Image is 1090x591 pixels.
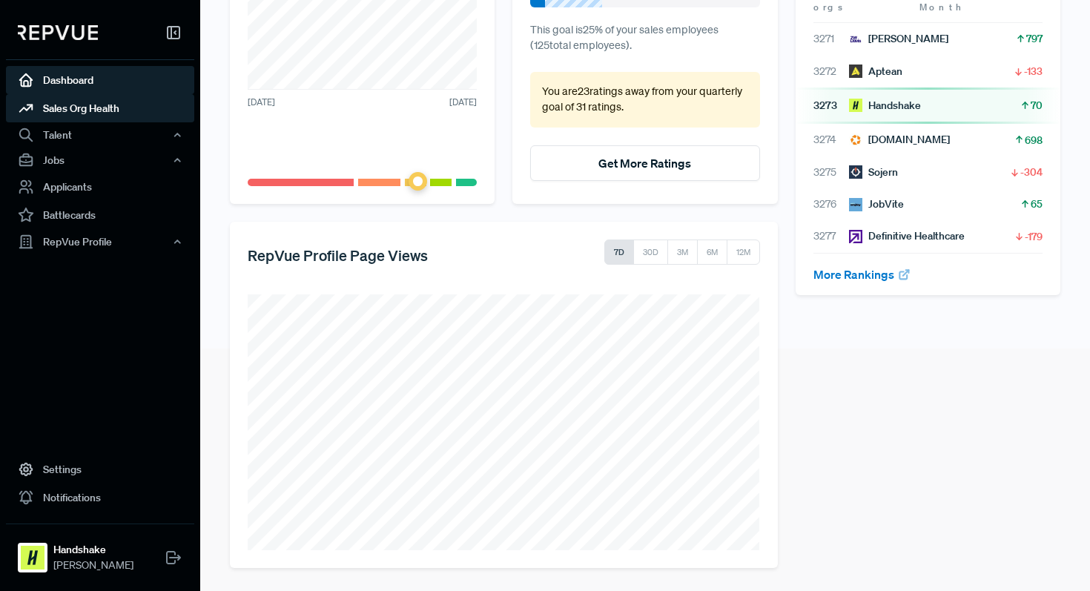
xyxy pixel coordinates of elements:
[849,31,948,47] div: [PERSON_NAME]
[1020,165,1043,179] span: -304
[1031,197,1043,211] span: 65
[21,546,44,569] img: Handshake
[849,165,862,179] img: Sojern
[813,197,849,212] span: 3276
[449,96,477,109] span: [DATE]
[727,240,760,265] button: 12M
[697,240,727,265] button: 6M
[18,25,98,40] img: RepVue
[6,148,194,173] button: Jobs
[813,64,849,79] span: 3272
[604,240,634,265] button: 7D
[813,165,849,180] span: 3275
[849,132,950,148] div: [DOMAIN_NAME]
[849,98,921,113] div: Handshake
[633,240,668,265] button: 30D
[6,524,194,579] a: HandshakeHandshake[PERSON_NAME]
[813,31,849,47] span: 3271
[667,240,698,265] button: 3M
[6,229,194,254] button: RepVue Profile
[1024,64,1043,79] span: -133
[6,173,194,201] a: Applicants
[53,558,133,573] span: [PERSON_NAME]
[849,230,862,243] img: Definitive Healthcare
[1025,133,1043,148] span: 698
[849,197,904,212] div: JobVite
[849,64,902,79] div: Aptean
[248,246,428,264] h5: RepVue Profile Page Views
[813,98,849,113] span: 3273
[53,542,133,558] strong: Handshake
[1031,98,1043,113] span: 70
[813,267,911,282] a: More Rankings
[849,65,862,78] img: Aptean
[6,201,194,229] a: Battlecards
[1025,229,1043,244] span: -179
[1026,31,1043,46] span: 797
[542,84,747,116] p: You are 23 ratings away from your quarterly goal of 31 ratings .
[6,455,194,483] a: Settings
[6,66,194,94] a: Dashboard
[6,94,194,122] a: Sales Org Health
[813,228,849,244] span: 3277
[849,99,862,112] img: Handshake
[813,132,849,148] span: 3274
[530,22,759,54] p: This goal is 25 % of your sales employees ( 125 total employees).
[849,133,862,147] img: Homes.com
[849,228,965,244] div: Definitive Healthcare
[6,122,194,148] button: Talent
[849,198,862,211] img: JobVite
[849,33,862,46] img: Ziff Davis
[6,483,194,512] a: Notifications
[849,165,898,180] div: Sojern
[530,145,759,181] button: Get More Ratings
[248,96,275,109] span: [DATE]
